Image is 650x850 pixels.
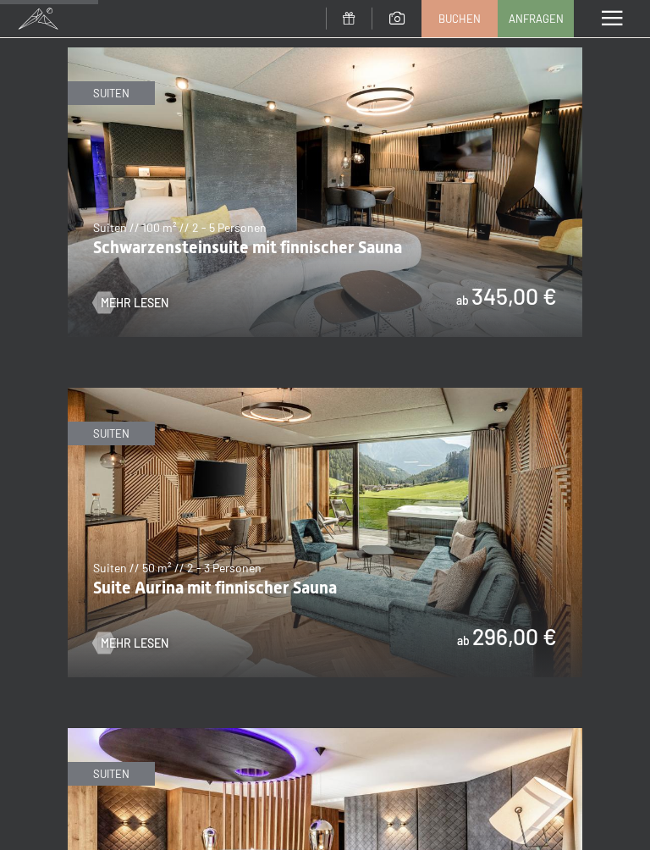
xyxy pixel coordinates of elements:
a: Mehr Lesen [93,635,168,652]
a: Romantic Suite mit Bio-Sauna [68,729,582,739]
a: Buchen [422,1,497,36]
span: Buchen [438,11,481,26]
a: Anfragen [499,1,573,36]
img: Suite Aurina mit finnischer Sauna [68,388,582,677]
span: Anfragen [509,11,564,26]
img: Schwarzensteinsuite mit finnischer Sauna [68,47,582,337]
span: Mehr Lesen [101,295,168,312]
a: Mehr Lesen [93,295,168,312]
span: Mehr Lesen [101,635,168,652]
a: Schwarzensteinsuite mit finnischer Sauna [68,48,582,58]
a: Suite Aurina mit finnischer Sauna [68,389,582,399]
